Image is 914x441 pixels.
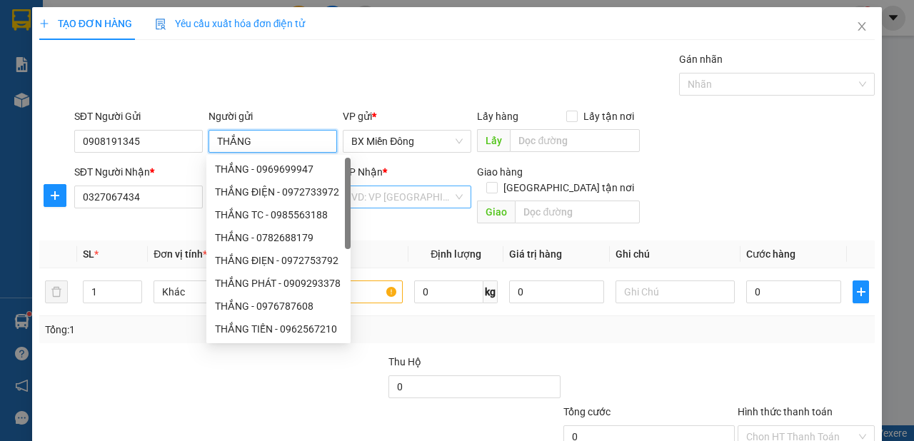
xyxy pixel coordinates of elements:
[510,129,639,152] input: Dọc đường
[206,158,351,181] div: THẮNG - 0969699947
[343,166,383,178] span: VP Nhận
[477,129,510,152] span: Lấy
[679,54,723,65] label: Gán nhãn
[515,201,639,223] input: Dọc đường
[477,111,518,122] span: Lấy hàng
[215,207,342,223] div: THẮNG TC - 0985563188
[122,14,156,29] span: Nhận:
[610,240,740,268] th: Ghi chú
[388,356,421,367] span: Thu Hộ
[155,19,166,30] img: icon
[44,184,66,207] button: plus
[83,248,94,260] span: SL
[343,108,471,124] div: VP gửi
[738,406,833,417] label: Hình thức thanh toán
[351,131,463,152] span: BX Miền Đông
[12,46,112,64] div: PHONG
[509,280,604,303] input: 0
[215,184,342,200] div: THẮNG ĐIỆN - 0972733972
[122,46,237,64] div: [PERSON_NAME]
[215,275,342,291] div: THẮNG PHÁT - 0909293378
[39,18,132,29] span: TẠO ĐƠN HÀNG
[206,295,351,318] div: THẮNG - 0976787608
[74,164,203,180] div: SĐT Người Nhận
[45,280,68,303] button: delete
[120,92,238,112] div: 50.000
[206,226,351,249] div: THẮNG - 0782688179
[477,201,515,223] span: Giao
[122,64,237,83] div: 0935981379
[206,203,351,226] div: THẮNG TC - 0985563188
[155,18,306,29] span: Yêu cầu xuất hóa đơn điện tử
[44,190,66,201] span: plus
[578,108,640,124] span: Lấy tận nơi
[12,12,112,46] div: BX Miền Đông
[746,248,795,260] span: Cước hàng
[856,21,868,32] span: close
[206,272,351,295] div: THẮNG PHÁT - 0909293378
[215,161,342,177] div: THẮNG - 0969699947
[563,406,611,417] span: Tổng cước
[39,19,49,29] span: plus
[12,64,112,83] div: 0345383009
[215,321,342,337] div: THẮNG TIẾN - 0962567210
[45,322,354,338] div: Tổng: 1
[162,281,264,303] span: Khác
[206,318,351,340] div: THẮNG TIẾN - 0962567210
[154,248,207,260] span: Đơn vị tính
[498,180,640,196] span: [GEOGRAPHIC_DATA] tận nơi
[215,298,342,314] div: THẮNG - 0976787608
[853,286,868,298] span: plus
[215,230,342,245] div: THẮNG - 0782688179
[122,12,237,46] div: BX [PERSON_NAME]
[120,96,140,111] span: CC :
[206,181,351,203] div: THẮNG ĐIỆN - 0972733972
[12,14,34,29] span: Gửi:
[842,7,882,47] button: Close
[483,280,498,303] span: kg
[477,166,523,178] span: Giao hàng
[74,108,203,124] div: SĐT Người Gửi
[616,280,735,303] input: Ghi Chú
[209,108,337,124] div: Người gửi
[431,248,481,260] span: Định lượng
[509,248,562,260] span: Giá trị hàng
[853,280,869,303] button: plus
[215,253,342,268] div: THẮNG ĐIẸN - 0972753792
[206,249,351,272] div: THẮNG ĐIẸN - 0972753792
